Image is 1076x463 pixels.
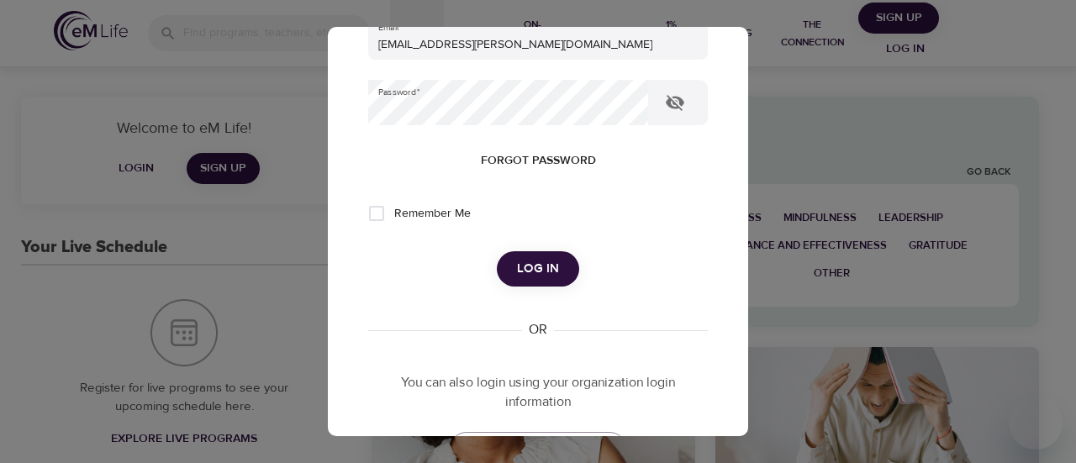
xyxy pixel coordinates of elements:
span: Remember Me [394,205,471,223]
span: Forgot password [481,150,596,171]
div: OR [522,320,554,339]
p: You can also login using your organization login information [368,373,708,412]
span: Log in [517,258,559,280]
button: Forgot password [474,145,603,176]
button: Log in [497,251,579,287]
